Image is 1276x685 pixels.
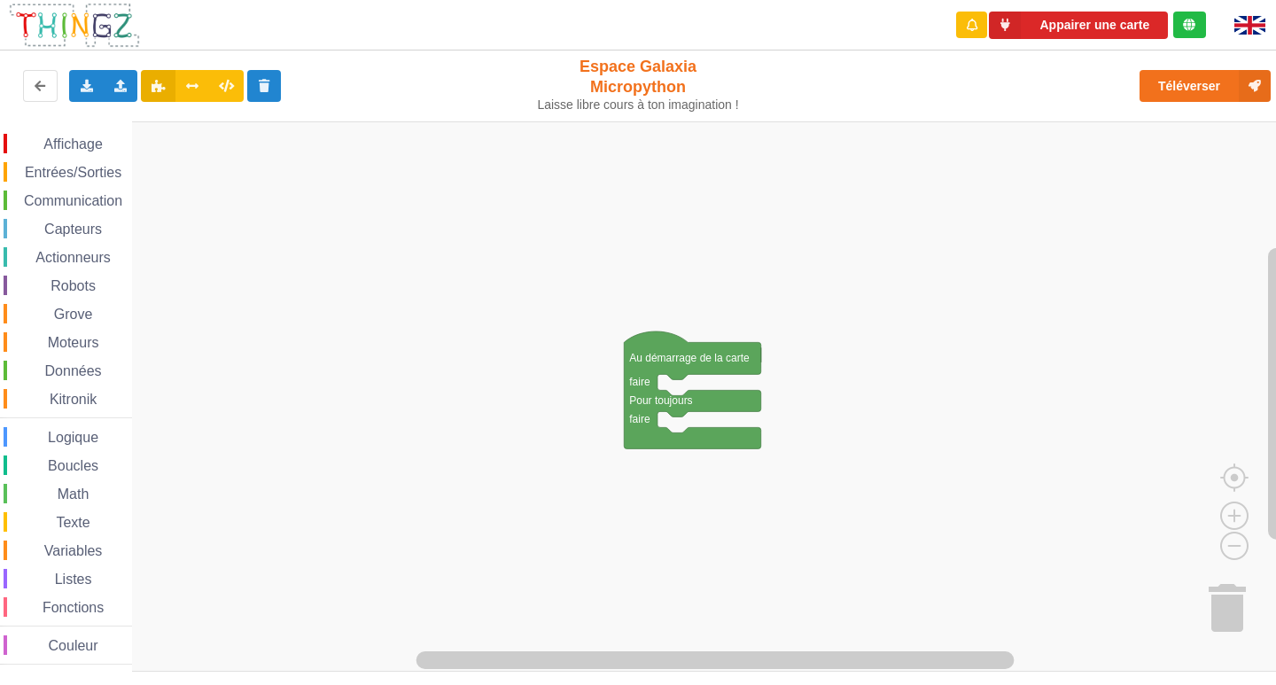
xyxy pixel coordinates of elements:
text: Pour toujours [629,394,692,407]
span: Moteurs [45,335,102,350]
span: Logique [45,430,101,445]
img: thingz_logo.png [8,2,141,49]
span: Capteurs [42,222,105,237]
div: Espace Galaxia Micropython [530,57,747,113]
span: Kitronik [47,392,99,407]
button: Appairer une carte [989,12,1168,39]
span: Affichage [41,136,105,152]
span: Robots [48,278,98,293]
span: Grove [51,307,96,322]
span: Listes [52,572,95,587]
span: Communication [21,193,125,208]
span: Variables [42,543,105,558]
span: Données [43,363,105,378]
img: gb.png [1234,16,1265,35]
button: Téléverser [1140,70,1271,102]
span: Entrées/Sorties [22,165,124,180]
text: faire [629,413,650,425]
span: Boucles [45,458,101,473]
text: Au démarrage de la carte [629,352,750,364]
span: Actionneurs [33,250,113,265]
span: Texte [53,515,92,530]
span: Couleur [46,638,101,653]
div: Tu es connecté au serveur de création de Thingz [1173,12,1206,38]
text: faire [629,376,650,388]
span: Fonctions [40,600,106,615]
span: Math [55,487,92,502]
div: Laisse libre cours à ton imagination ! [530,97,747,113]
